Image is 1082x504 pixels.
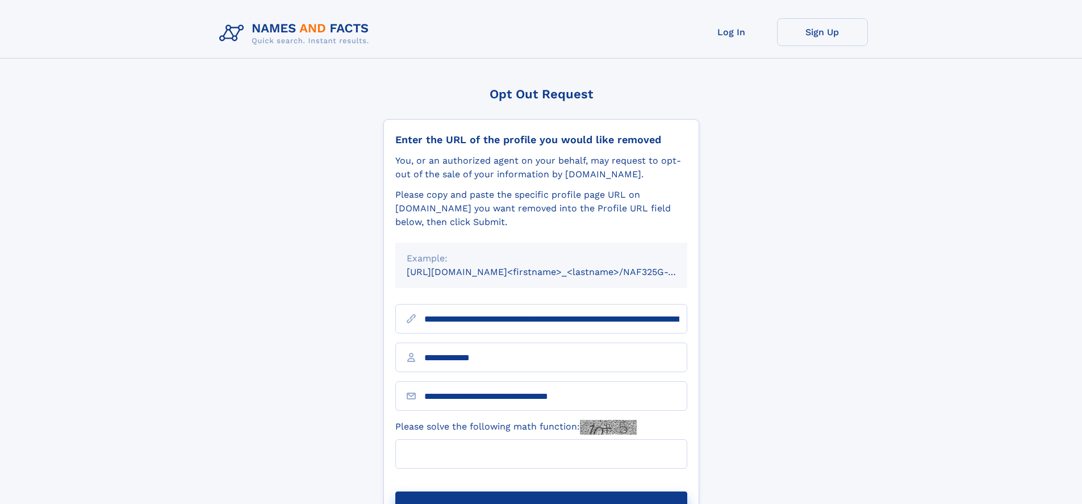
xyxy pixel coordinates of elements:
[383,87,699,101] div: Opt Out Request
[777,18,868,46] a: Sign Up
[395,420,637,435] label: Please solve the following math function:
[686,18,777,46] a: Log In
[395,154,687,181] div: You, or an authorized agent on your behalf, may request to opt-out of the sale of your informatio...
[407,252,676,265] div: Example:
[407,266,709,277] small: [URL][DOMAIN_NAME]<firstname>_<lastname>/NAF325G-xxxxxxxx
[215,18,378,49] img: Logo Names and Facts
[395,134,687,146] div: Enter the URL of the profile you would like removed
[395,188,687,229] div: Please copy and paste the specific profile page URL on [DOMAIN_NAME] you want removed into the Pr...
